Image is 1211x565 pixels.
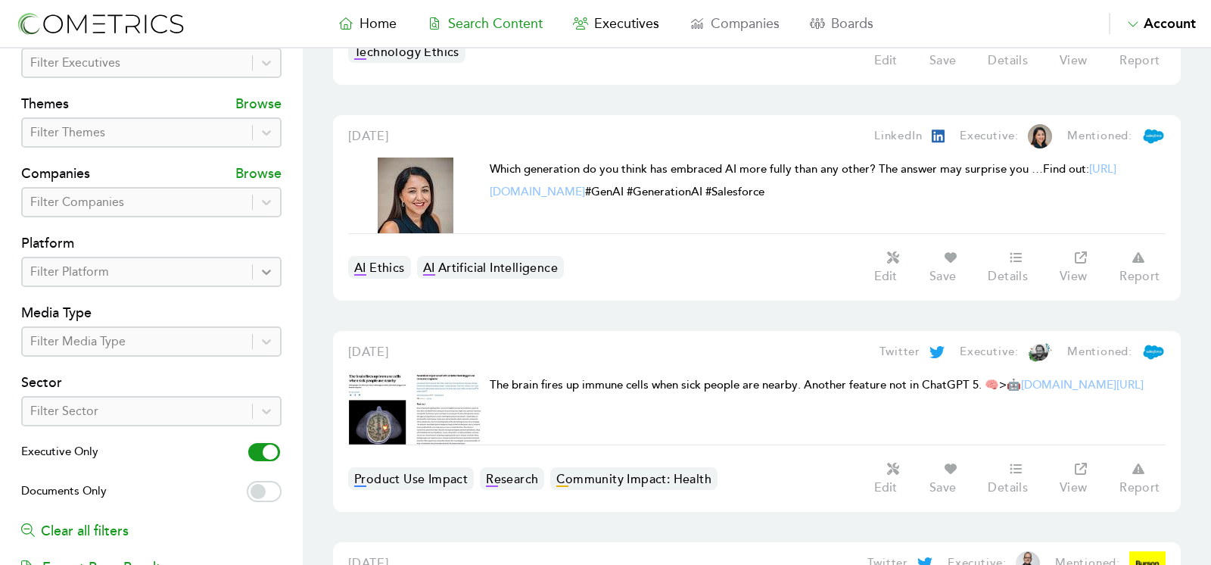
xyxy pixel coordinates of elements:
[378,158,453,233] img: Cometrics Content Result Image
[874,269,897,284] p: Edit
[21,163,90,187] h4: Companies
[1051,249,1111,286] a: View
[1067,343,1132,361] p: Mentioned:
[1060,480,1088,495] p: View
[348,343,389,361] a: [DATE]
[1119,269,1160,284] p: Report
[960,127,1019,145] p: Executive:
[1119,53,1160,68] p: Report
[1052,124,1166,148] a: Mentioned:
[988,53,1028,68] p: Details
[15,10,185,38] img: logo-refresh-RPX2ODFg.svg
[1109,13,1196,34] button: Account
[21,233,282,257] h4: Platform
[1021,378,1144,392] a: [DOMAIN_NAME][URL]
[1051,460,1111,497] a: View
[448,15,543,32] span: Search Content
[412,13,558,34] a: Search Content
[795,13,889,34] a: Boards
[1060,269,1088,284] p: View
[874,480,897,495] p: Edit
[929,269,957,284] p: Save
[988,480,1028,495] p: Details
[550,467,718,490] a: Community Impact: Health
[235,163,282,187] p: Browse
[323,13,412,34] a: Home
[348,127,389,145] a: [DATE]
[866,33,921,70] button: Edit
[348,373,484,445] img: Cometrics Content Result Image
[21,302,282,326] h4: Media Type
[960,343,1019,361] p: Executive:
[1067,127,1132,145] p: Mentioned:
[348,467,474,490] a: Product Use Impact
[21,372,282,396] h4: Sector
[348,40,465,63] a: Technology Ethics
[879,343,920,361] p: Twitter
[980,33,1051,70] a: Details
[929,480,957,495] p: Save
[490,162,1116,199] span: Which generation do you think has embraced AI more fully than any other? The answer may surprise ...
[1144,15,1196,32] span: Account
[980,460,1051,497] a: Details
[866,460,921,497] button: Edit
[1060,53,1088,68] p: View
[348,345,389,360] span: [DATE]
[235,93,282,117] p: Browse
[874,53,897,68] p: Edit
[988,269,1028,284] p: Details
[490,378,1144,392] span: The brain fires up immune cells when sick people are nearby. Another feature not in ChatGPT 5. 🧠>🤖
[360,15,397,32] span: Home
[558,13,674,34] a: Executives
[1052,340,1166,364] a: Mentioned:
[866,249,921,286] button: Edit
[1119,480,1160,495] p: Report
[21,93,69,117] h4: Themes
[874,127,922,145] p: LinkedIn
[480,467,544,490] a: Research
[711,15,780,32] span: Companies
[1051,33,1111,70] a: View
[21,481,107,502] span: Documents Only
[929,53,957,68] p: Save
[674,13,795,34] a: Companies
[417,256,564,279] a: AI Artificial Intelligence
[594,15,659,32] span: Executives
[831,15,873,32] span: Boards
[348,129,389,144] span: [DATE]
[21,523,129,539] a: Clear all filters
[348,256,411,279] a: AI Ethics
[21,442,98,463] span: Executive Only
[980,249,1051,286] a: Details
